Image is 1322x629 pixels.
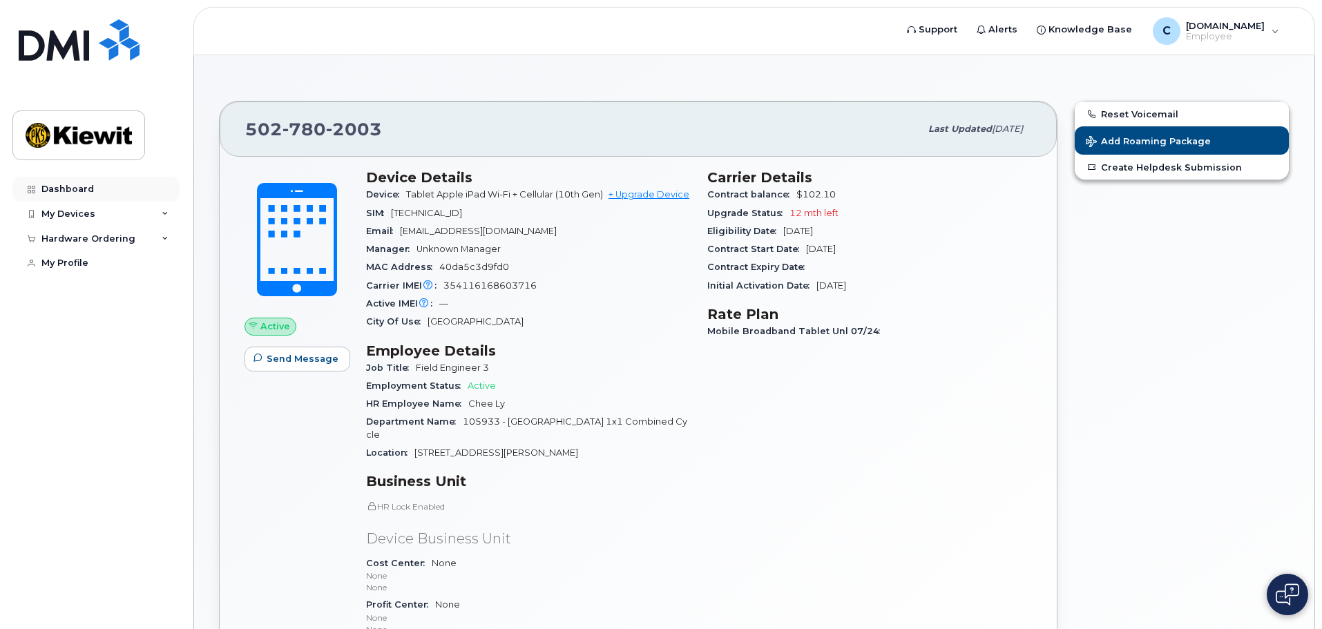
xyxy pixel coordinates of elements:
[326,119,382,139] span: 2003
[707,226,783,236] span: Eligibility Date
[366,298,439,309] span: Active IMEI
[428,316,524,327] span: [GEOGRAPHIC_DATA]
[406,189,603,200] span: Tablet Apple iPad Wi-Fi + Cellular (10th Gen)
[366,501,691,512] p: HR Lock Enabled
[707,306,1032,322] h3: Rate Plan
[783,226,813,236] span: [DATE]
[707,189,796,200] span: Contract balance
[366,416,687,439] span: 105933 - [GEOGRAPHIC_DATA] 1x1 Combined Cycle
[267,352,338,365] span: Send Message
[707,169,1032,186] h3: Carrier Details
[439,298,448,309] span: —
[366,208,391,218] span: SIM
[1086,136,1211,149] span: Add Roaming Package
[366,416,463,427] span: Department Name
[391,208,462,218] span: [TECHNICAL_ID]
[992,124,1023,134] span: [DATE]
[400,226,557,236] span: [EMAIL_ADDRESS][DOMAIN_NAME]
[366,189,406,200] span: Device
[366,280,443,291] span: Carrier IMEI
[366,612,691,623] p: None
[1075,126,1289,155] button: Add Roaming Package
[707,280,816,291] span: Initial Activation Date
[806,244,836,254] span: [DATE]
[789,208,839,218] span: 12 mth left
[366,226,400,236] span: Email
[468,380,496,391] span: Active
[468,398,505,409] span: Chee Ly
[245,347,350,371] button: Send Message
[609,189,689,200] a: + Upgrade Device
[707,208,789,218] span: Upgrade Status
[1075,101,1289,126] button: Reset Voicemail
[816,280,846,291] span: [DATE]
[366,558,691,594] span: None
[1075,155,1289,180] a: Create Helpdesk Submission
[366,447,414,458] span: Location
[282,119,326,139] span: 780
[416,244,501,254] span: Unknown Manager
[245,119,382,139] span: 502
[366,473,691,490] h3: Business Unit
[366,262,439,272] span: MAC Address
[928,124,992,134] span: Last updated
[707,262,812,272] span: Contract Expiry Date
[707,244,806,254] span: Contract Start Date
[443,280,537,291] span: 354116168603716
[366,398,468,409] span: HR Employee Name
[796,189,836,200] span: $102.10
[416,362,489,373] span: Field Engineer 3
[366,529,691,549] p: Device Business Unit
[366,316,428,327] span: City Of Use
[366,380,468,391] span: Employment Status
[366,558,432,568] span: Cost Center
[439,262,509,272] span: 40da5c3d9fd0
[366,244,416,254] span: Manager
[366,362,416,373] span: Job Title
[366,169,691,186] h3: Device Details
[366,599,435,610] span: Profit Center
[260,320,290,333] span: Active
[414,447,578,458] span: [STREET_ADDRESS][PERSON_NAME]
[366,581,691,593] p: None
[707,326,887,336] span: Mobile Broadband Tablet Unl 07/24
[366,570,691,581] p: None
[1276,583,1299,606] img: Open chat
[366,342,691,359] h3: Employee Details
